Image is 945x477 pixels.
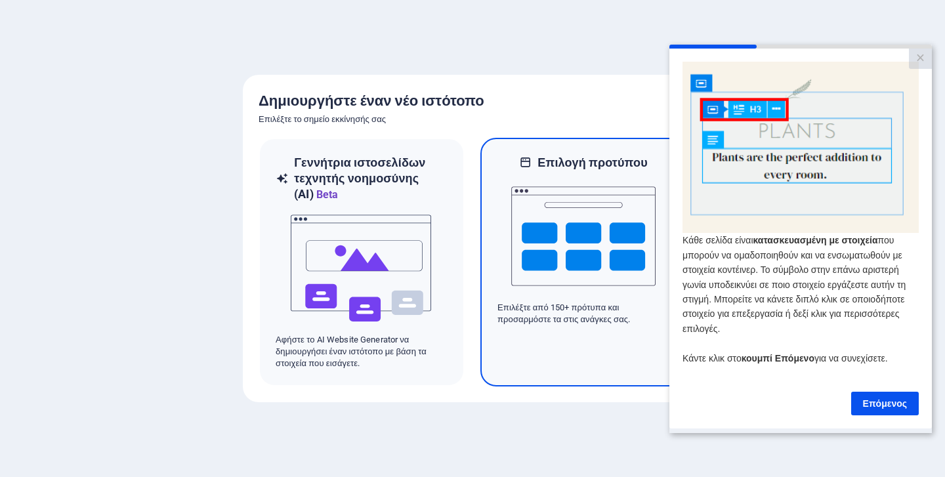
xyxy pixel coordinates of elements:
[294,156,425,201] font: Γεννήτρια ιστοσελίδων τεχνητής νοημοσύνης (AI)
[480,138,686,386] div: Επιλογή προτύπουΕπιλέξτε από 150+ πρότυπα και προσαρμόστε τα στις ανάγκες σας.
[145,308,219,319] font: για να συνεχίσετε.
[497,302,630,324] font: Επιλέξτε από 150+ πρότυπα και προσαρμόστε τα στις ανάγκες σας.
[276,335,427,368] font: Αφήστε το AI Website Generator να δημιουργήσει έναν ιστότοπο με βάση τα στοιχεία που εισάγετε.
[72,308,145,319] font: κουμπί Επόμενο
[259,138,465,386] div: Γεννήτρια ιστοσελίδων τεχνητής νοημοσύνης (AI)BetaφάωΑφήστε το AI Website Generator να δημιουργήσ...
[259,93,484,109] font: Δημιουργήστε έναν νέο ιστότοπο
[240,4,262,24] a: Κλείσιμο modal
[84,190,209,201] font: κατασκευασμένη με στοιχεία
[13,308,72,319] font: Κάντε κλικ στο
[247,5,255,22] font: ×
[13,190,84,201] font: Κάθε σελίδα είναι
[182,347,249,371] a: Επόμενος
[259,114,386,124] font: Επιλέξτε το σημείο εκκίνησής σας
[316,188,339,201] font: Beta
[289,203,434,334] img: φάω
[194,354,238,364] font: Επόμενος
[13,190,236,289] font: που μπορούν να ομαδοποιηθούν και να ενσωματωθούν με στοιχεία κοντέινερ. Το σύμβολο στην επάνω αρι...
[537,156,647,169] font: Επιλογή προτύπου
